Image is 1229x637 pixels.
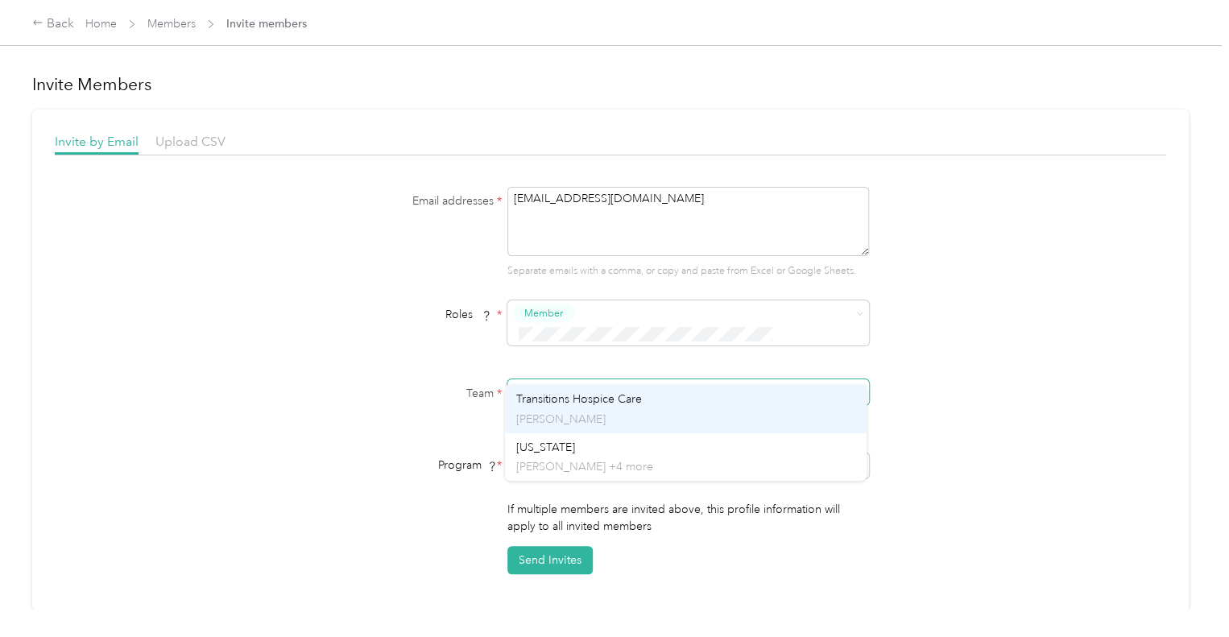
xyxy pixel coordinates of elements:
span: Upload CSV [155,134,226,149]
div: Program [300,457,502,474]
span: Roles [440,302,497,327]
p: [PERSON_NAME] +4 more [516,458,855,475]
iframe: Everlance-gr Chat Button Frame [1139,547,1229,637]
div: Back [32,14,74,34]
span: Invite by Email [55,134,139,149]
textarea: [EMAIL_ADDRESS][DOMAIN_NAME] [507,187,869,256]
span: Invite members [226,15,307,32]
button: Member [513,304,574,324]
p: [PERSON_NAME] [516,411,855,428]
span: [US_STATE] [516,441,575,454]
span: Transitions Hospice Care [516,392,642,406]
a: Home [85,17,117,31]
button: Send Invites [507,546,593,574]
label: Email addresses [300,192,502,209]
h1: Invite Members [32,73,1189,96]
p: If multiple members are invited above, this profile information will apply to all invited members [507,501,869,535]
p: Separate emails with a comma, or copy and paste from Excel or Google Sheets. [507,264,869,279]
span: Member [524,306,563,321]
a: Members [147,17,196,31]
label: Team [300,385,502,402]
